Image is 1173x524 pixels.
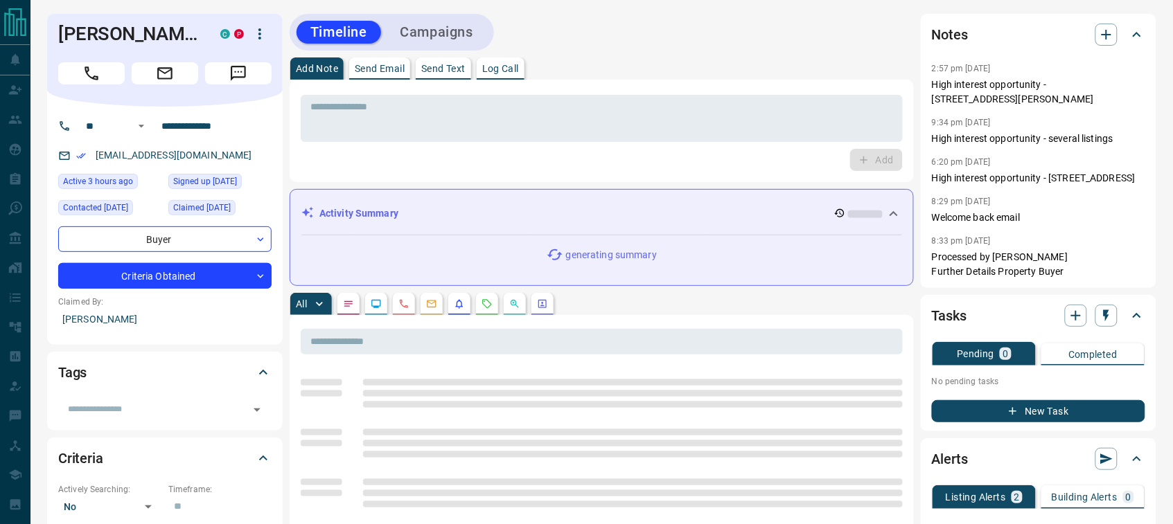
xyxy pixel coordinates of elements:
[58,200,161,219] div: Mon Aug 11 2025
[58,62,125,84] span: Call
[932,64,991,73] p: 2:57 pm [DATE]
[482,298,493,309] svg: Requests
[932,371,1145,392] p: No pending tasks
[932,157,991,167] p: 6:20 pm [DATE]
[371,298,382,309] svg: Lead Browsing Activity
[168,200,272,219] div: Wed Sep 01 2021
[58,296,272,308] p: Claimed By:
[168,483,272,496] p: Timeframe:
[932,210,1145,225] p: Welcome back email
[957,349,994,359] p: Pending
[247,400,267,419] button: Open
[234,29,244,39] div: property.ca
[1126,492,1131,502] p: 0
[58,496,161,518] div: No
[932,78,1145,107] p: High interest opportunity - [STREET_ADDRESS][PERSON_NAME]
[932,24,968,46] h2: Notes
[58,23,200,45] h1: [PERSON_NAME]
[58,361,87,383] h2: Tags
[58,308,272,331] p: [PERSON_NAME]
[58,174,161,193] div: Thu Aug 14 2025
[173,201,231,215] span: Claimed [DATE]
[168,174,272,193] div: Wed Sep 01 2021
[220,29,230,39] div: condos.ca
[932,118,991,127] p: 9:34 pm [DATE]
[63,174,133,188] span: Active 3 hours ago
[58,447,103,469] h2: Criteria
[296,299,307,309] p: All
[301,201,902,226] div: Activity Summary
[932,299,1145,332] div: Tasks
[932,236,991,246] p: 8:33 pm [DATE]
[58,442,272,475] div: Criteria
[173,174,237,188] span: Signed up [DATE]
[1014,492,1020,502] p: 2
[132,62,198,84] span: Email
[932,132,1145,146] p: High interest opportunity - several listings
[482,64,519,73] p: Log Call
[58,226,272,252] div: Buyer
[398,298,409,309] svg: Calls
[355,64,405,73] p: Send Email
[58,483,161,496] p: Actively Searching:
[454,298,465,309] svg: Listing Alerts
[343,298,354,309] svg: Notes
[58,263,272,289] div: Criteria Obtained
[133,118,150,134] button: Open
[932,197,991,206] p: 8:29 pm [DATE]
[63,201,128,215] span: Contacted [DATE]
[76,151,86,161] svg: Email Verified
[1003,349,1008,359] p: 0
[932,305,967,327] h2: Tasks
[932,400,1145,422] button: New Task
[297,21,381,44] button: Timeline
[932,448,968,470] h2: Alerts
[319,206,398,221] p: Activity Summary
[537,298,548,309] svg: Agent Actions
[932,442,1145,476] div: Alerts
[566,248,657,262] p: generating summary
[205,62,272,84] span: Message
[1052,492,1118,502] p: Building Alerts
[932,171,1145,186] p: High interest opportunity - [STREET_ADDRESS]
[932,250,1145,279] p: Processed by [PERSON_NAME] Further Details Property Buyer
[426,298,437,309] svg: Emails
[421,64,466,73] p: Send Text
[509,298,520,309] svg: Opportunities
[387,21,487,44] button: Campaigns
[96,150,252,161] a: [EMAIL_ADDRESS][DOMAIN_NAME]
[946,492,1006,502] p: Listing Alerts
[932,18,1145,51] div: Notes
[296,64,338,73] p: Add Note
[1068,350,1118,359] p: Completed
[58,356,272,389] div: Tags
